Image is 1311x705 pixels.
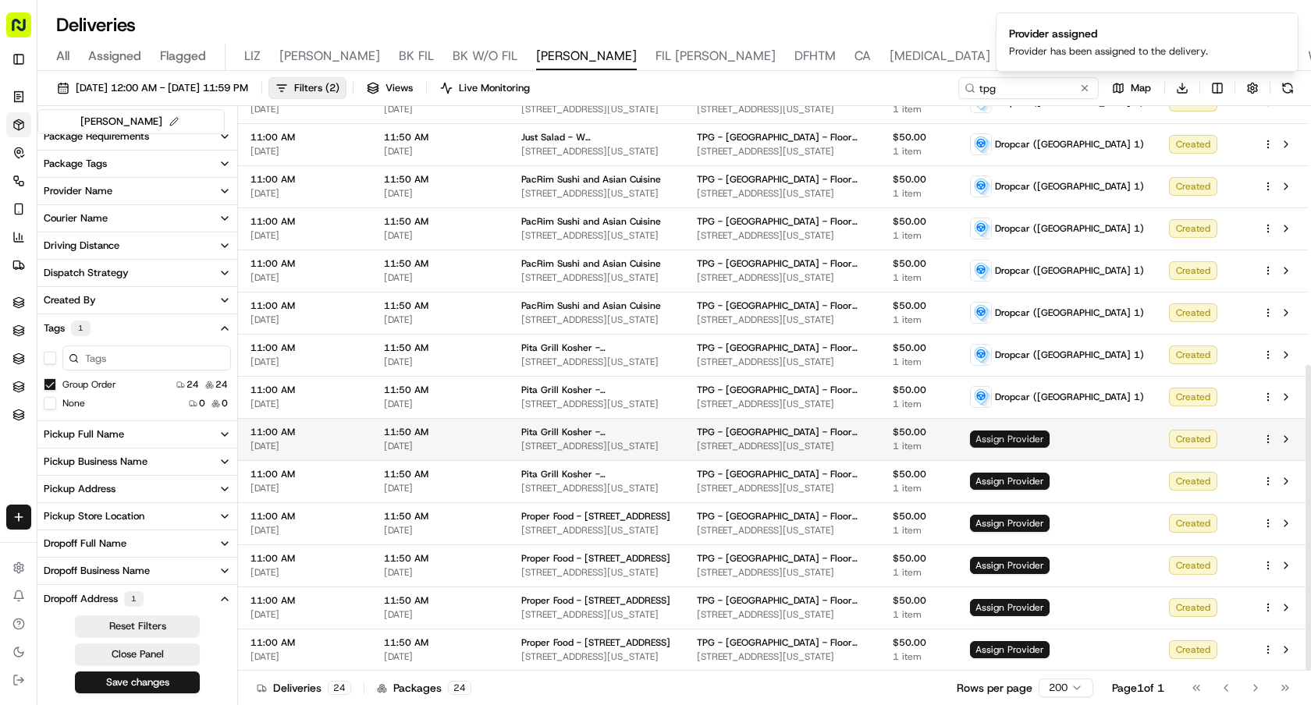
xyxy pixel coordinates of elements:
[521,552,670,565] span: Proper Food - [STREET_ADDRESS]
[250,229,359,242] span: [DATE]
[536,47,637,66] span: [PERSON_NAME]
[250,342,359,354] span: 11:00 AM
[75,615,200,637] button: Reset Filters
[995,306,1144,319] span: Dropcar ([GEOGRAPHIC_DATA] 1)
[44,455,147,469] div: Pickup Business Name
[384,314,496,326] span: [DATE]
[62,397,85,409] label: None
[250,215,359,228] span: 11:00 AM
[37,232,237,259] button: Driving Distance
[521,314,672,326] span: [STREET_ADDRESS][US_STATE]
[970,641,1050,658] span: Assign Provider
[31,306,119,322] span: Knowledge Base
[44,427,124,441] div: Pickup Full Name
[995,180,1144,193] span: Dropcar ([GEOGRAPHIC_DATA] 1)
[37,530,237,557] button: Dropoff Full Name
[970,473,1050,490] span: Assign Provider
[377,680,471,696] div: Packages
[44,482,115,496] div: Pickup Address
[360,77,420,99] button: Views
[31,243,44,255] img: 1736555255976-a54dd68f-1ca7-489b-9aae-adbdc363a1c4
[250,552,359,565] span: 11:00 AM
[44,537,126,551] div: Dropoff Full Name
[697,482,868,494] span: [STREET_ADDRESS][US_STATE]
[697,173,868,186] span: TPG - [GEOGRAPHIC_DATA] - Floor 23rd Floor
[37,151,237,177] button: Package Tags
[995,264,1144,277] span: Dropcar ([GEOGRAPHIC_DATA] 1)
[384,342,496,354] span: 11:50 AM
[384,356,496,368] span: [DATE]
[250,145,359,158] span: [DATE]
[384,524,496,537] span: [DATE]
[1009,44,1208,58] div: Provider has been assigned to the delivery.
[250,103,359,115] span: [DATE]
[521,342,672,354] span: Pita Grill Kosher - [GEOGRAPHIC_DATA]
[697,271,868,284] span: [STREET_ADDRESS][US_STATE]
[384,398,496,410] span: [DATE]
[697,608,868,621] span: [STREET_ADDRESS][US_STATE]
[48,242,129,254] span: Klarizel Pensader
[384,440,496,452] span: [DATE]
[250,566,359,579] span: [DATE]
[957,680,1032,696] p: Rows per page
[893,215,945,228] span: $50.00
[16,149,44,177] img: 1736555255976-a54dd68f-1ca7-489b-9aae-adbdc363a1c4
[132,242,137,254] span: •
[384,257,496,270] span: 11:50 AM
[697,440,868,452] span: [STREET_ADDRESS][US_STATE]
[9,300,126,328] a: 📗Knowledge Base
[521,229,672,242] span: [STREET_ADDRESS][US_STATE]
[16,16,47,47] img: Nash
[521,594,670,607] span: Proper Food - [STREET_ADDRESS]
[521,482,672,494] span: [STREET_ADDRESS][US_STATE]
[697,314,868,326] span: [STREET_ADDRESS][US_STATE]
[37,503,237,530] button: Pickup Store Location
[521,398,672,410] span: [STREET_ADDRESS][US_STATE]
[147,306,250,322] span: API Documentation
[44,509,144,523] div: Pickup Store Location
[971,387,991,407] img: drop_car_logo.png
[250,398,359,410] span: [DATE]
[697,103,868,115] span: [STREET_ADDRESS][US_STATE]
[279,47,380,66] span: [PERSON_NAME]
[384,131,496,143] span: 11:50 AM
[1112,680,1164,696] div: Page 1 of 1
[521,257,661,270] span: PacRim Sushi and Asian Cuisine
[893,187,945,200] span: 1 item
[384,566,496,579] span: [DATE]
[1105,77,1158,99] button: Map
[794,47,836,66] span: DFHTM
[521,145,672,158] span: [STREET_ADDRESS][US_STATE]
[1009,26,1208,41] div: Provider assigned
[697,131,868,143] span: TPG - [GEOGRAPHIC_DATA] - Floor 26th Floor
[250,440,359,452] span: [DATE]
[37,421,237,448] button: Pickup Full Name
[971,345,991,365] img: drop_car_logo.png
[16,203,105,215] div: Past conversations
[250,608,359,621] span: [DATE]
[384,103,496,115] span: [DATE]
[250,384,359,396] span: 11:00 AM
[16,308,28,321] div: 📗
[1131,81,1151,95] span: Map
[521,187,672,200] span: [STREET_ADDRESS][US_STATE]
[893,299,945,312] span: $50.00
[399,47,434,66] span: BK FIL
[970,430,1050,448] span: Assign Provider
[33,149,61,177] img: 1724597045416-56b7ee45-8013-43a0-a6f9-03cb97ddad50
[384,608,496,621] span: [DATE]
[893,145,945,158] span: 1 item
[250,468,359,480] span: 11:00 AM
[893,271,945,284] span: 1 item
[433,77,537,99] button: Live Monitoring
[893,103,945,115] span: 1 item
[80,113,183,130] div: [PERSON_NAME]
[50,77,255,99] button: [DATE] 12:00 AM - [DATE] 11:59 PM
[893,524,945,537] span: 1 item
[893,552,945,565] span: $50.00
[893,566,945,579] span: 1 item
[384,173,496,186] span: 11:50 AM
[697,552,868,565] span: TPG - [GEOGRAPHIC_DATA] - Floor 24
[62,378,116,391] label: Group Order
[521,426,672,438] span: Pita Grill Kosher - [GEOGRAPHIC_DATA]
